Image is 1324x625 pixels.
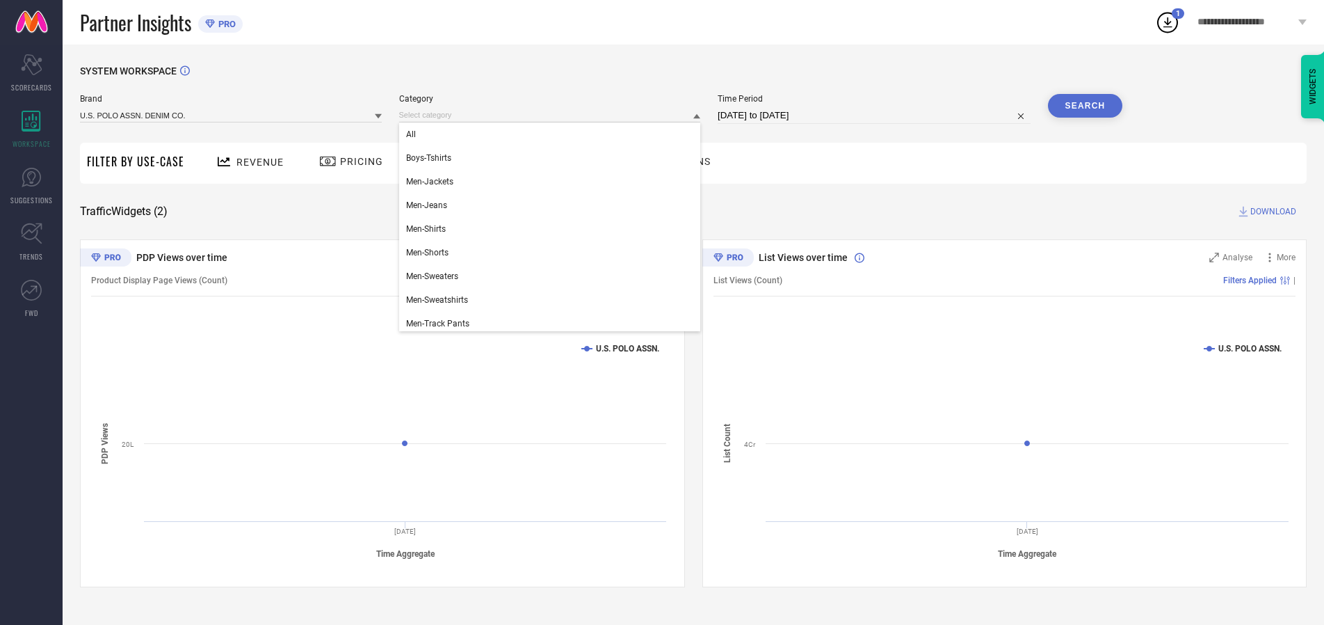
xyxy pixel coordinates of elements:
span: | [1293,276,1295,285]
span: Pricing [340,156,383,167]
div: Premium [702,248,754,269]
tspan: List Count [722,424,732,463]
span: Men-Sweatshirts [406,295,468,305]
tspan: PDP Views [100,423,110,464]
span: SYSTEM WORKSPACE [80,65,177,77]
text: U.S. POLO ASSN. [1218,344,1282,354]
span: TRENDS [19,251,43,262]
div: Open download list [1155,10,1180,35]
div: Premium [80,248,131,269]
span: List Views over time [759,252,848,263]
span: Analyse [1222,253,1252,262]
span: Boys-Tshirts [406,153,451,163]
span: Partner Insights [80,8,191,37]
span: PRO [215,19,236,29]
span: Men-Shorts [406,248,449,258]
span: Filter By Use-Case [87,153,184,170]
div: Men-Sweaters [399,264,701,288]
text: 20L [122,441,134,448]
span: All [406,129,416,139]
span: WORKSPACE [13,139,51,149]
div: Men-Jackets [399,170,701,193]
span: Traffic Widgets ( 2 ) [80,205,168,219]
svg: Zoom [1209,253,1219,262]
div: Men-Shorts [399,241,701,264]
span: Revenue [236,157,284,168]
span: DOWNLOAD [1250,205,1296,219]
span: 1 [1176,9,1180,18]
span: Time Period [718,94,1031,104]
span: Brand [80,94,382,104]
span: Men-Shirts [406,224,446,234]
span: More [1277,253,1295,262]
span: SCORECARDS [11,82,52,93]
text: [DATE] [394,528,416,535]
text: U.S. POLO ASSN. [596,344,659,354]
input: Select time period [718,107,1031,124]
text: [DATE] [1017,528,1038,535]
span: FWD [25,308,38,318]
div: Men-Sweatshirts [399,288,701,312]
span: Men-Track Pants [406,319,469,329]
span: List Views (Count) [713,276,782,285]
div: Men-Track Pants [399,312,701,335]
input: Select category [399,108,701,122]
div: Men-Jeans [399,193,701,217]
tspan: Time Aggregate [998,549,1057,559]
span: Product Display Page Views (Count) [91,276,227,285]
span: Men-Sweaters [406,271,458,281]
span: Category [399,94,701,104]
span: Filters Applied [1223,276,1277,285]
span: PDP Views over time [136,252,227,263]
div: All [399,122,701,146]
text: 4Cr [744,441,756,448]
button: Search [1048,94,1123,118]
span: Men-Jackets [406,177,453,187]
span: Men-Jeans [406,200,447,210]
tspan: Time Aggregate [376,549,435,559]
div: Men-Shirts [399,217,701,241]
span: SUGGESTIONS [10,195,53,205]
div: Boys-Tshirts [399,146,701,170]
